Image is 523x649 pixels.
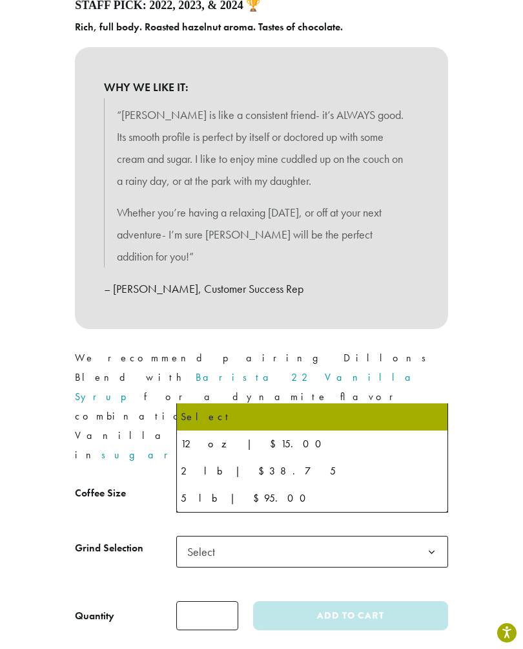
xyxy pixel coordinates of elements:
div: 5 lb | $95.00 [181,489,444,508]
a: sugar-free [101,448,249,462]
b: WHY WE LIKE IT: [104,76,419,98]
a: Barista 22 Vanilla Syrup [75,370,421,403]
p: – [PERSON_NAME], Customer Success Rep [104,278,419,300]
b: Rich, full body. Roasted hazelnut aroma. Tastes of chocolate. [75,20,343,34]
span: Select [176,536,448,568]
input: Product quantity [176,601,238,630]
div: 2 lb | $38.75 [181,462,444,481]
span: Select [182,539,228,564]
div: 12 oz | $15.00 [181,434,444,454]
label: Coffee Size [75,484,176,503]
button: Add to cart [253,601,448,630]
label: Grind Selection [75,539,176,558]
div: Quantity [75,608,114,624]
p: We recommend pairing Dillons Blend with for a dynamite flavor combination. Barista 22 Vanilla is ... [75,348,448,465]
p: Whether you’re having a relaxing [DATE], or off at your next adventure- I’m sure [PERSON_NAME] wi... [117,202,406,267]
p: “[PERSON_NAME] is like a consistent friend- it’s ALWAYS good. Its smooth profile is perfect by it... [117,104,406,191]
li: Select [177,403,447,431]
